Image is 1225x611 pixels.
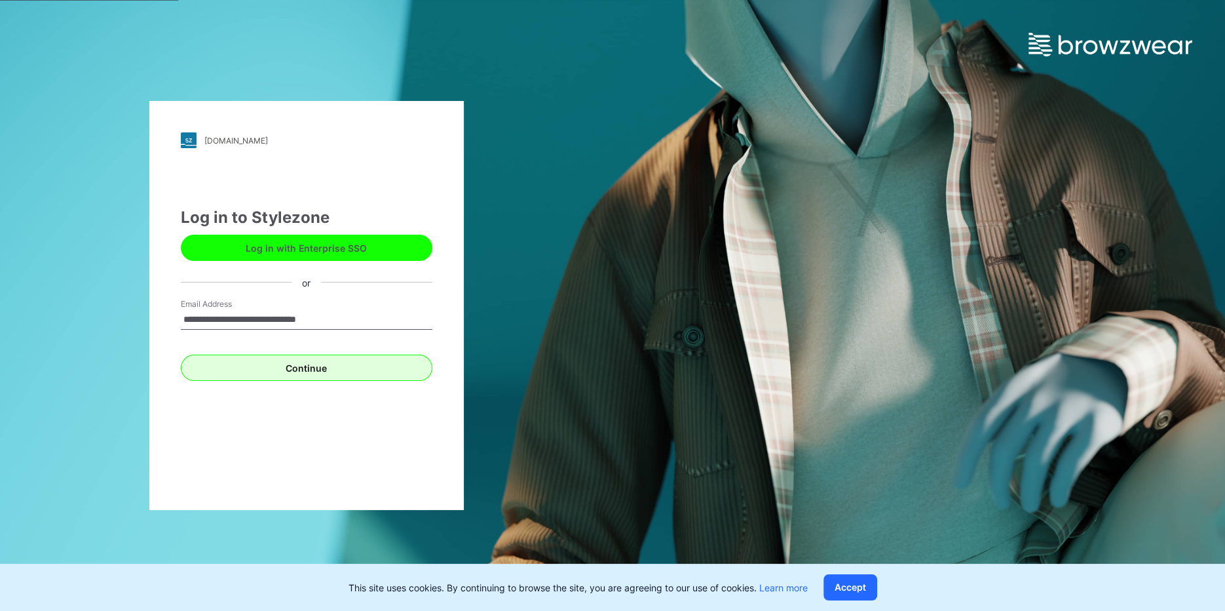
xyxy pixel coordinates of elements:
p: This site uses cookies. By continuing to browse the site, you are agreeing to our use of cookies. [349,581,808,595]
div: [DOMAIN_NAME] [204,136,268,146]
button: Continue [181,355,432,381]
a: Learn more [759,582,808,593]
label: Email Address [181,298,273,310]
button: Log in with Enterprise SSO [181,235,432,261]
div: Log in to Stylezone [181,206,432,229]
img: browzwear-logo.e42bd6dac1945053ebaf764b6aa21510.svg [1028,33,1192,56]
button: Accept [823,574,877,601]
img: stylezone-logo.562084cfcfab977791bfbf7441f1a819.svg [181,132,197,148]
div: or [292,275,321,289]
a: [DOMAIN_NAME] [181,132,432,148]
